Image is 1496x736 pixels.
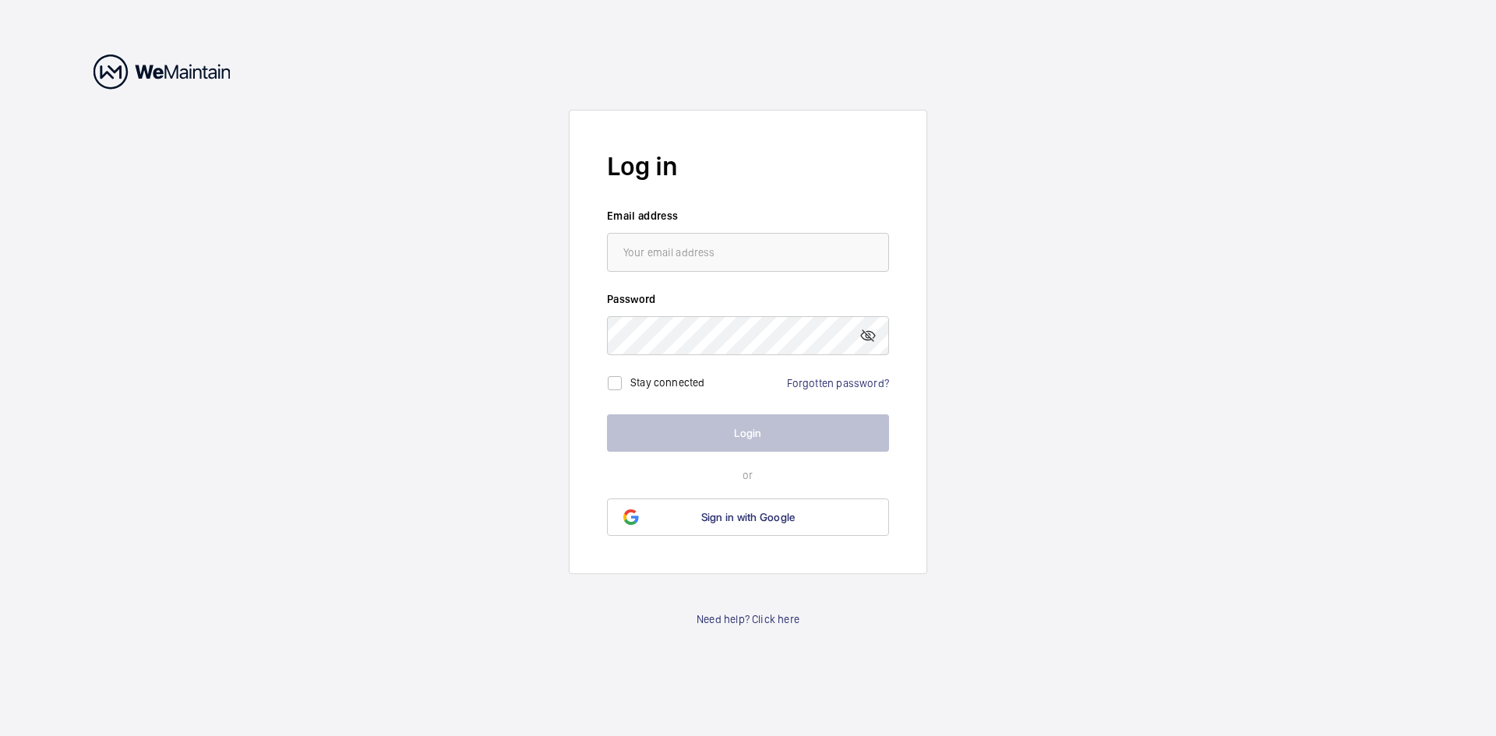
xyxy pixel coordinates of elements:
label: Password [607,291,889,307]
label: Stay connected [630,375,705,388]
button: Login [607,414,889,452]
a: Need help? Click here [697,611,799,627]
span: Sign in with Google [701,511,796,523]
h2: Log in [607,148,889,185]
p: or [607,467,889,483]
a: Forgotten password? [787,377,889,389]
label: Email address [607,208,889,224]
input: Your email address [607,233,889,272]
